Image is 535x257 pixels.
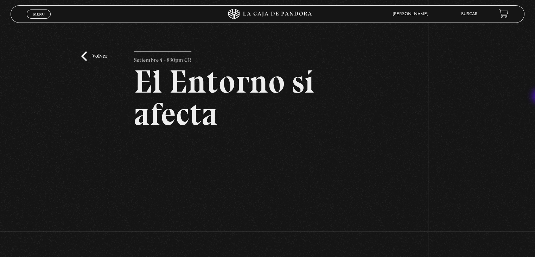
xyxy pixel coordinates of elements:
[31,18,47,23] span: Cerrar
[134,51,191,65] p: Setiembre 4 - 830pm CR
[389,12,435,16] span: [PERSON_NAME]
[33,12,45,16] span: Menu
[461,12,478,16] a: Buscar
[81,51,107,61] a: Volver
[134,65,401,130] h2: El Entorno sí afecta
[499,9,508,19] a: View your shopping cart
